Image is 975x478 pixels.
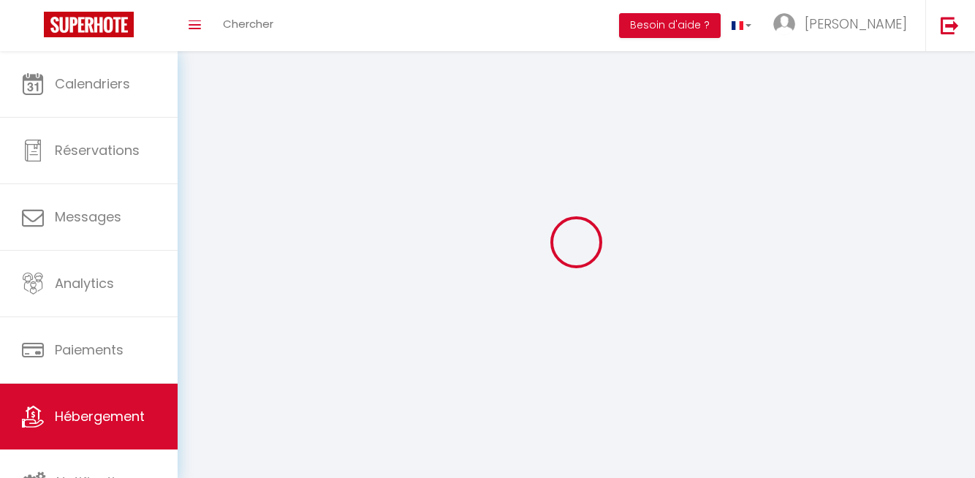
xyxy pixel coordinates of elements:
[223,16,273,31] span: Chercher
[773,13,795,35] img: ...
[55,407,145,425] span: Hébergement
[44,12,134,37] img: Super Booking
[941,16,959,34] img: logout
[55,274,114,292] span: Analytics
[55,141,140,159] span: Réservations
[55,341,124,359] span: Paiements
[619,13,721,38] button: Besoin d'aide ?
[805,15,907,33] span: [PERSON_NAME]
[55,75,130,93] span: Calendriers
[55,208,121,226] span: Messages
